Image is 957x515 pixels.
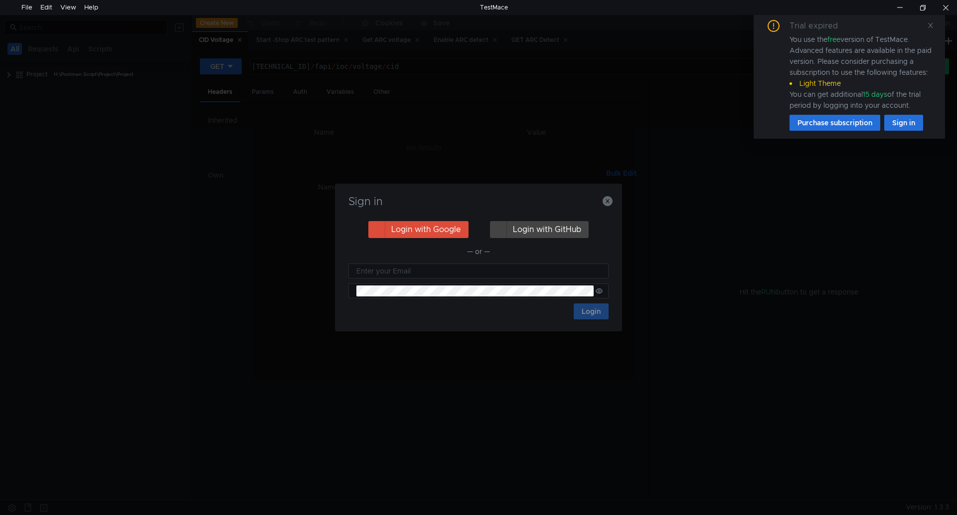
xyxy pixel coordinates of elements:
div: You use the version of TestMace. Advanced features are available in the paid version. Please cons... [790,34,933,111]
div: You can get additional of the trial period by logging into your account. [790,89,933,111]
h3: Sign in [347,196,610,208]
input: Enter your Email [356,265,603,276]
div: Trial expired [790,20,850,32]
span: 15 days [863,90,887,99]
button: Sign in [884,115,923,131]
button: Login with Google [368,221,469,238]
button: Purchase subscription [790,115,880,131]
div: — or — [348,246,609,257]
span: free [827,35,840,44]
button: Login with GitHub [490,221,589,238]
li: Light Theme [790,78,933,89]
